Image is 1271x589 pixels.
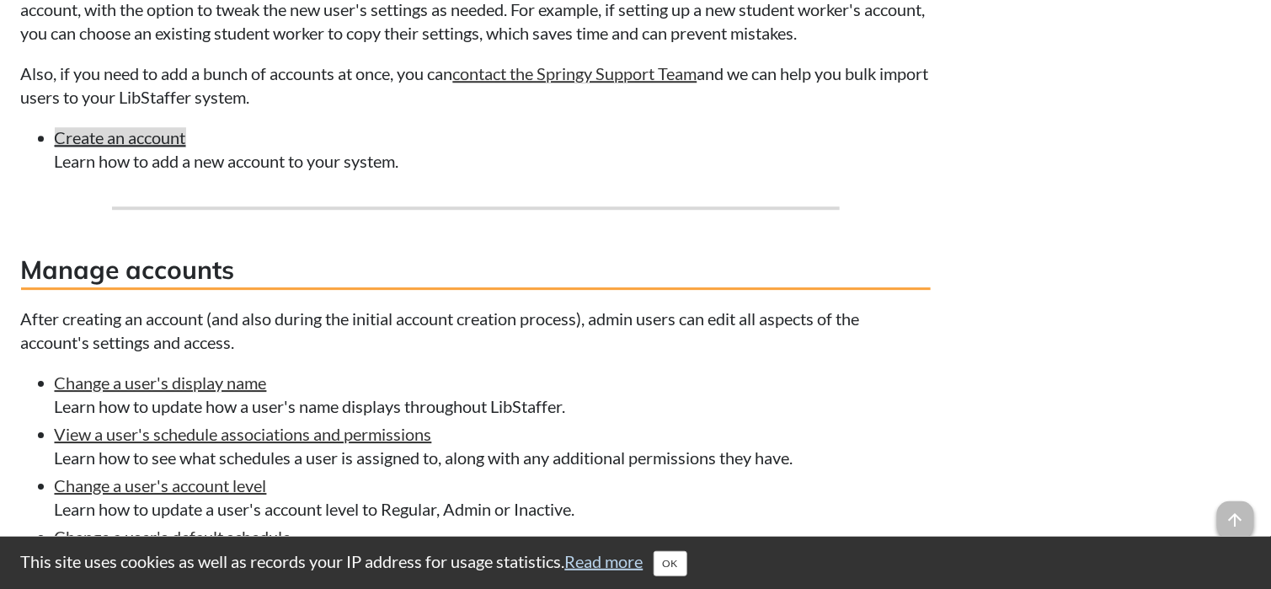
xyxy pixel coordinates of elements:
a: Change a user's display name [55,372,267,393]
li: Learn how to add a new account to your system. [55,126,931,173]
li: Learn how to update how a user's name displays throughout LibStaffer. [55,371,931,418]
a: View a user's schedule associations and permissions [55,424,432,444]
button: Close [654,551,687,576]
p: Also, if you need to add a bunch of accounts at once, you can and we can help you bulk import use... [21,62,931,109]
a: Read more [565,551,644,571]
p: After creating an account (and also during the initial account creation process), admin users can... [21,307,931,354]
li: Learn how to update a user's account level to Regular, Admin or Inactive. [55,474,931,521]
a: Change a user's account level [55,475,267,495]
a: contact the Springy Support Team [453,63,697,83]
a: arrow_upward [1217,503,1254,523]
li: Learn how to change the schedule a user sees by default when they view the Schedules page. [55,525,931,572]
div: This site uses cookies as well as records your IP address for usage statistics. [4,549,1268,576]
a: Create an account [55,127,186,147]
li: Learn how to see what schedules a user is assigned to, along with any additional permissions they... [55,422,931,469]
h3: Manage accounts [21,252,931,290]
span: arrow_upward [1217,501,1254,538]
a: Change a user's default schedule [55,527,291,547]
